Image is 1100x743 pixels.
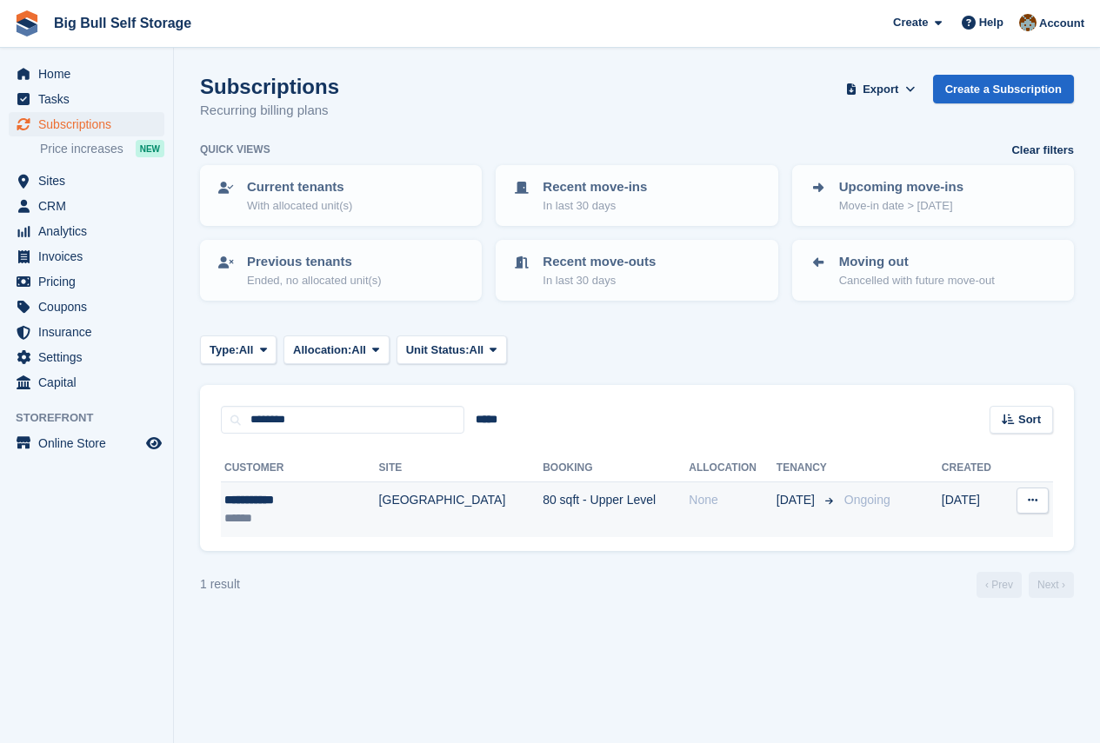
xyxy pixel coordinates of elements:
span: All [470,342,484,359]
p: Previous tenants [247,252,382,272]
span: Type: [210,342,239,359]
p: Upcoming move-ins [839,177,963,197]
span: Ongoing [844,493,890,507]
p: Recent move-outs [543,252,656,272]
p: Ended, no allocated unit(s) [247,272,382,289]
span: Analytics [38,219,143,243]
a: Current tenants With allocated unit(s) [202,167,480,224]
p: In last 30 days [543,197,647,215]
span: Unit Status: [406,342,470,359]
span: Sort [1018,411,1041,428]
span: Help [979,14,1003,31]
div: NEW [136,140,164,157]
td: [DATE] [942,482,1006,537]
th: Booking [543,454,689,482]
button: Allocation: All [283,335,390,364]
a: menu [9,87,164,111]
span: Settings [38,345,143,369]
th: Customer [221,454,379,482]
span: All [351,342,366,359]
a: menu [9,244,164,269]
td: [GEOGRAPHIC_DATA] [379,482,543,537]
a: menu [9,112,164,136]
a: Price increases NEW [40,139,164,158]
a: Next [1029,572,1074,598]
span: Capital [38,370,143,395]
p: Recent move-ins [543,177,647,197]
span: Allocation: [293,342,351,359]
div: 1 result [200,575,240,594]
a: menu [9,194,164,218]
span: Pricing [38,269,143,294]
p: Cancelled with future move-out [839,272,995,289]
span: Subscriptions [38,112,143,136]
td: 80 sqft - Upper Level [543,482,689,537]
span: Export [863,81,898,98]
a: Recent move-ins In last 30 days [497,167,776,224]
a: menu [9,345,164,369]
th: Tenancy [777,454,837,482]
span: Insurance [38,320,143,344]
span: [DATE] [777,491,818,509]
h6: Quick views [200,142,270,157]
p: Moving out [839,252,995,272]
span: Invoices [38,244,143,269]
span: Sites [38,169,143,193]
span: Price increases [40,141,123,157]
a: menu [9,320,164,344]
h1: Subscriptions [200,75,339,98]
span: Home [38,62,143,86]
a: Big Bull Self Storage [47,9,198,37]
th: Created [942,454,1006,482]
button: Unit Status: All [397,335,507,364]
button: Export [843,75,919,103]
a: menu [9,295,164,319]
div: None [689,491,777,509]
p: Recurring billing plans [200,101,339,121]
a: menu [9,269,164,294]
p: With allocated unit(s) [247,197,352,215]
a: Previous tenants Ended, no allocated unit(s) [202,242,480,299]
a: Clear filters [1011,142,1074,159]
a: Previous [977,572,1022,598]
img: stora-icon-8386f47178a22dfd0bd8f6a31ec36ba5ce8667c1dd55bd0f319d3a0aa187defe.svg [14,10,40,36]
a: menu [9,62,164,86]
a: Upcoming move-ins Move-in date > [DATE] [794,167,1072,224]
span: Tasks [38,87,143,111]
span: CRM [38,194,143,218]
span: Online Store [38,431,143,455]
span: All [239,342,254,359]
a: Preview store [143,433,164,454]
img: Mike Llewellen Palmer [1019,14,1037,31]
a: menu [9,370,164,395]
a: Recent move-outs In last 30 days [497,242,776,299]
p: Move-in date > [DATE] [839,197,963,215]
nav: Page [973,572,1077,598]
a: menu [9,169,164,193]
a: Create a Subscription [933,75,1074,103]
th: Site [379,454,543,482]
p: In last 30 days [543,272,656,289]
span: Coupons [38,295,143,319]
span: Create [893,14,928,31]
span: Account [1039,15,1084,32]
a: menu [9,219,164,243]
th: Allocation [689,454,777,482]
span: Storefront [16,409,173,427]
a: menu [9,431,164,455]
p: Current tenants [247,177,352,197]
a: Moving out Cancelled with future move-out [794,242,1072,299]
button: Type: All [200,335,277,364]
